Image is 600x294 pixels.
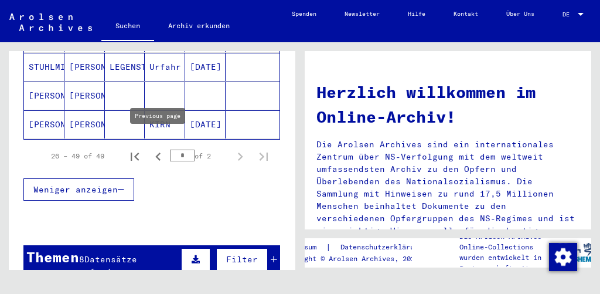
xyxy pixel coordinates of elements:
span: Datensätze gefunden [79,254,137,277]
mat-cell: [PERSON_NAME] [64,82,105,110]
mat-cell: [DATE] [185,110,226,138]
mat-cell: [PERSON_NAME] [24,110,64,138]
mat-cell: KIRN [145,110,185,138]
span: DE [562,11,575,18]
p: wurden entwickelt in Partnerschaft mit [459,252,555,273]
div: of 2 [170,150,229,161]
p: Copyright © Arolsen Archives, 2021 [279,254,437,264]
button: Previous page [146,144,170,168]
div: Zustimmung ändern [548,242,577,271]
p: Die Arolsen Archives sind ein internationales Zentrum über NS-Verfolgung mit dem weltweit umfasse... [316,138,579,249]
img: Arolsen_neg.svg [9,13,92,31]
a: Datenschutzerklärung [331,241,437,254]
p: Die Arolsen Archives Online-Collections [459,231,555,252]
mat-cell: [PERSON_NAME] [64,53,105,81]
img: Zustimmung ändern [549,243,577,271]
mat-cell: Urfahr [145,53,185,81]
mat-cell: [DATE] [185,53,226,81]
a: Archiv erkunden [154,12,244,40]
button: Filter [216,248,268,271]
mat-cell: [PERSON_NAME] [24,82,64,110]
mat-cell: STUHLMILLER [24,53,64,81]
h1: Herzlich willkommen im Online-Archiv! [316,80,579,129]
button: Last page [252,144,275,168]
div: | [279,241,437,254]
button: First page [123,144,146,168]
div: 26 – 49 of 49 [51,151,104,161]
div: Themen [26,246,79,268]
span: 8 [79,254,84,265]
mat-cell: [PERSON_NAME] [64,110,105,138]
mat-cell: LEGENSTEIN [105,53,145,81]
button: Next page [229,144,252,168]
button: Weniger anzeigen [23,178,134,201]
span: Filter [226,254,258,265]
span: Weniger anzeigen [33,184,118,195]
a: Suchen [101,12,154,42]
